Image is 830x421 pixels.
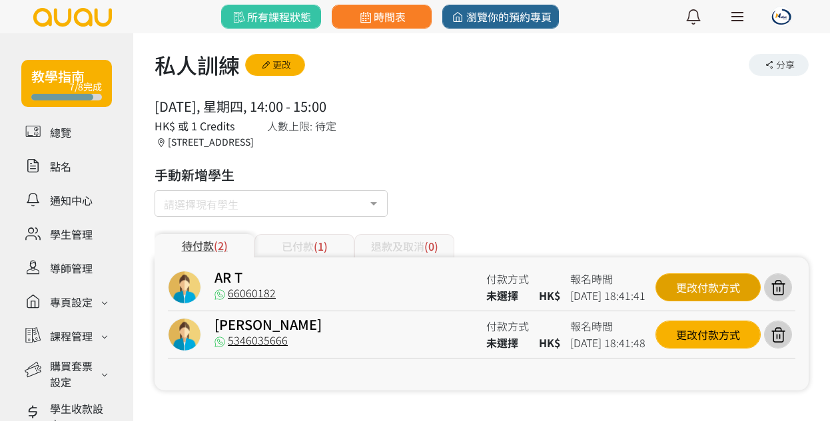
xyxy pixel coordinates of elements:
[155,234,254,257] div: 待付款
[50,294,93,310] div: 專頁設定
[50,358,97,390] div: 購買套票設定
[214,285,276,301] a: 66060182
[214,237,228,253] span: (2)
[570,318,645,335] div: 報名時間
[155,165,388,185] h3: 手動新增學生
[539,287,560,303] span: HK$
[267,118,336,134] div: 人數上限: 待定
[214,332,288,348] a: 5346035666
[539,335,560,351] span: HK$
[254,234,354,257] div: 已付款
[214,337,225,347] img: whatsapp@2x.png
[155,118,254,134] div: HK$ 或 1 Credits
[332,5,432,29] a: 時間表
[50,328,93,344] div: 課程管理
[486,271,529,287] div: 付款方式
[486,287,518,303] span: 未選擇
[357,9,406,25] span: 時間表
[314,238,328,254] span: (1)
[230,9,311,25] span: 所有課程狀態
[214,289,225,300] img: whatsapp@2x.png
[486,335,518,351] span: 未選擇
[155,96,336,116] div: [DATE], 星期四, 14:00 - 15:00
[570,271,645,287] div: 報名時間
[655,321,761,349] div: 更改付款方式
[354,234,454,257] div: 退款及取消
[155,49,240,80] h1: 私人訓練
[214,315,322,334] a: [PERSON_NAME]
[155,135,254,149] div: [STREET_ADDRESS]
[570,287,645,303] span: [DATE] 18:41:41
[424,238,438,254] span: (0)
[749,54,809,76] div: 分享
[655,273,761,301] div: 更改付款方式
[486,318,529,335] div: 付款方式
[245,54,305,76] a: 更改
[214,267,242,287] a: AR T
[450,9,552,25] span: 瀏覽你的預約專頁
[164,198,378,211] div: 請選擇現有學生
[221,5,321,29] a: 所有課程狀態
[442,5,559,29] a: 瀏覽你的預約專頁
[570,335,645,351] span: [DATE] 18:41:48
[32,8,113,27] img: logo.svg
